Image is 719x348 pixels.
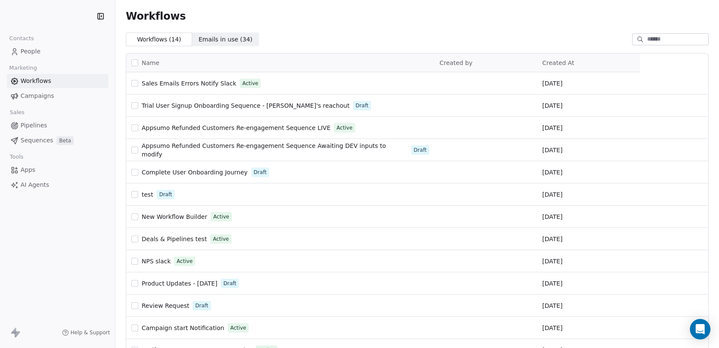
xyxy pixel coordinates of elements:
span: People [21,47,41,56]
span: Contacts [6,32,38,45]
span: Product Updates - [DATE] [142,280,217,287]
span: NPS slack [142,258,171,265]
span: Apps [21,165,36,174]
span: Draft [159,191,172,198]
span: [DATE] [542,146,562,154]
a: Appsumo Refunded Customers Re-engagement Sequence Awaiting DEV inputs to modify [142,142,408,159]
a: Complete User Onboarding Journey [142,168,248,177]
span: Active [177,257,193,265]
a: Review Request [142,301,189,310]
span: [DATE] [542,301,562,310]
div: Open Intercom Messenger [690,319,710,339]
span: [DATE] [542,79,562,88]
a: Sales Emails Errors Notify Slack [142,79,236,88]
span: Active [230,324,246,332]
a: SequencesBeta [7,133,108,147]
span: Sales Emails Errors Notify Slack [142,80,236,87]
span: New Workflow Builder [142,213,207,220]
a: Pipelines [7,118,108,133]
a: NPS slack [142,257,171,265]
span: AI Agents [21,180,49,189]
span: [DATE] [542,212,562,221]
span: Draft [414,146,427,154]
span: [DATE] [542,235,562,243]
span: Campaign start Notification [142,324,224,331]
span: Beta [56,136,74,145]
span: [DATE] [542,124,562,132]
span: Sales [6,106,28,119]
span: Sequences [21,136,53,145]
span: Active [242,80,258,87]
span: Help & Support [71,329,110,336]
span: Active [213,213,229,221]
a: AI Agents [7,178,108,192]
span: Draft [356,102,368,109]
span: Workflows [21,77,51,86]
span: [DATE] [542,190,562,199]
span: Deals & Pipelines test [142,236,207,242]
span: Pipelines [21,121,47,130]
span: Name [142,59,159,68]
a: Help & Support [62,329,110,336]
span: Appsumo Refunded Customers Re-engagement Sequence Awaiting DEV inputs to modify [142,142,386,158]
a: Campaigns [7,89,108,103]
span: test [142,191,153,198]
a: New Workflow Builder [142,212,207,221]
span: Appsumo Refunded Customers Re-engagement Sequence LIVE [142,124,330,131]
span: Review Request [142,302,189,309]
span: [DATE] [542,101,562,110]
span: Draft [223,280,236,287]
span: Tools [6,150,27,163]
span: Draft [195,302,208,310]
span: Emails in use ( 34 ) [199,35,253,44]
span: Complete User Onboarding Journey [142,169,248,176]
a: Product Updates - [DATE] [142,279,217,288]
a: Deals & Pipelines test [142,235,207,243]
span: Draft [254,168,267,176]
span: Active [336,124,352,132]
a: People [7,44,108,59]
a: Campaign start Notification [142,324,224,332]
span: Marketing [6,62,41,74]
span: [DATE] [542,168,562,177]
span: Created by [440,59,472,66]
a: Workflows [7,74,108,88]
span: [DATE] [542,257,562,265]
a: test [142,190,153,199]
a: Appsumo Refunded Customers Re-engagement Sequence LIVE [142,124,330,132]
span: Workflows [126,10,186,22]
span: [DATE] [542,279,562,288]
span: [DATE] [542,324,562,332]
span: Created At [542,59,574,66]
span: Campaigns [21,91,54,100]
span: Active [213,235,229,243]
a: Apps [7,163,108,177]
a: Trial User Signup Onboarding Sequence - [PERSON_NAME]'s reachout [142,101,350,110]
span: Trial User Signup Onboarding Sequence - [PERSON_NAME]'s reachout [142,102,350,109]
